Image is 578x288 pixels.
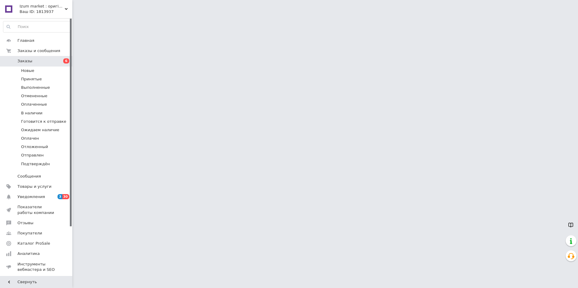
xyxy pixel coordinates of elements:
[17,231,42,236] span: Покупатели
[17,38,34,43] span: Главная
[17,194,45,200] span: Уведомления
[21,85,50,90] span: Выполненные
[17,262,56,272] span: Инструменты вебмастера и SEO
[17,184,51,189] span: Товары и услуги
[21,93,47,99] span: Отмененные
[21,127,59,133] span: Ожидаем наличие
[17,220,33,226] span: Отзывы
[21,119,66,124] span: Готовится к отправке
[17,174,41,179] span: Сообщения
[17,48,60,54] span: Заказы и сообщения
[21,153,44,158] span: Отправлен
[21,136,39,141] span: Оплачен
[63,58,69,63] span: 6
[62,194,69,199] span: 30
[17,58,32,64] span: Заказы
[57,194,62,199] span: 3
[21,110,42,116] span: В наличии
[21,102,47,107] span: Оплаченные
[17,251,40,256] span: Аналитика
[21,161,50,167] span: Подтверждён
[17,204,56,215] span: Показатели работы компании
[21,144,48,150] span: Отложенный
[20,9,72,14] div: Ваш ID: 1813937
[21,68,34,73] span: Новые
[20,4,65,9] span: Izum market : оригінальні подарунки | декор і дизайн
[3,21,71,32] input: Поиск
[21,76,42,82] span: Принятые
[17,241,50,246] span: Каталог ProSale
